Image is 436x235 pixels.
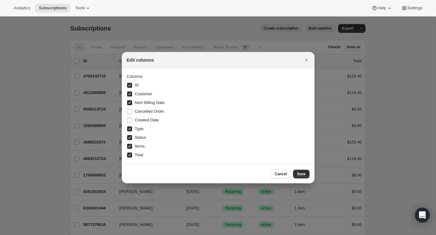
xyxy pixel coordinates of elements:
span: Created Date [135,118,159,122]
button: Subscriptions [35,4,70,12]
span: Cancel [275,172,287,176]
button: Analytics [10,4,34,12]
span: Customer [135,92,152,96]
span: ID [135,83,139,87]
span: Save [297,172,305,176]
button: Close [302,56,311,64]
div: Open Intercom Messenger [415,208,430,223]
span: Help [378,6,386,11]
span: Analytics [14,6,30,11]
button: Settings [397,4,426,12]
span: Status [135,135,146,140]
span: Settings [407,6,422,11]
button: Save [293,170,309,178]
button: Tools [71,4,95,12]
span: Cancelled Order [135,109,164,114]
span: Type [135,126,144,131]
span: Next Billing Date [135,100,165,105]
span: Total [135,153,143,157]
h2: Edit columns [127,57,154,63]
span: Subscriptions [39,6,67,11]
button: Help [368,4,396,12]
button: Cancel [271,170,291,178]
span: Tools [75,6,85,11]
span: Items [135,144,145,148]
span: Columns [127,74,143,79]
